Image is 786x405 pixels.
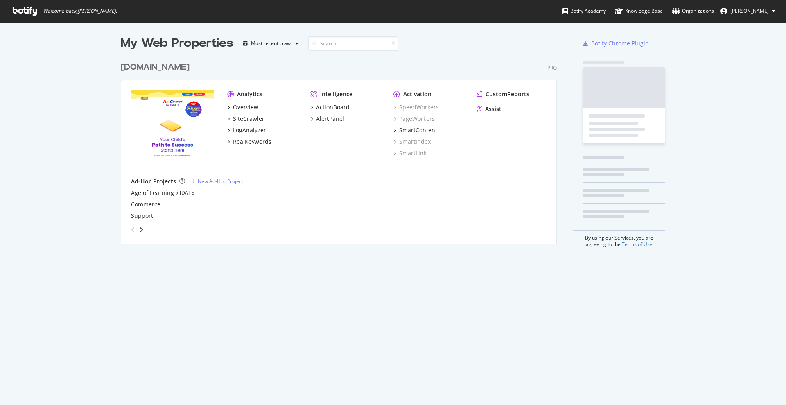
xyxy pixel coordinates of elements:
[714,5,782,18] button: [PERSON_NAME]
[121,61,190,73] div: [DOMAIN_NAME]
[131,189,174,197] a: Age of Learning
[121,52,563,244] div: grid
[583,39,649,48] a: Botify Chrome Plugin
[730,7,769,14] span: Jennifer Seegmiller
[393,103,439,111] a: SpeedWorkers
[393,149,427,157] a: SmartLink
[399,126,437,134] div: SmartContent
[131,90,214,156] img: www.abcmouse.com
[198,178,243,185] div: New Ad-Hoc Project
[227,103,258,111] a: Overview
[227,115,264,123] a: SiteCrawler
[393,126,437,134] a: SmartContent
[320,90,352,98] div: Intelligence
[477,105,501,113] a: Assist
[573,230,665,248] div: By using our Services, you are agreeing to the
[308,36,398,51] input: Search
[240,37,302,50] button: Most recent crawl
[562,7,606,15] div: Botify Academy
[180,189,196,196] a: [DATE]
[131,212,153,220] a: Support
[672,7,714,15] div: Organizations
[547,64,557,71] div: Pro
[486,90,529,98] div: CustomReports
[233,115,264,123] div: SiteCrawler
[121,61,193,73] a: [DOMAIN_NAME]
[131,200,160,208] a: Commerce
[591,39,649,48] div: Botify Chrome Plugin
[128,223,138,236] div: angle-left
[227,126,266,134] a: LogAnalyzer
[622,241,653,248] a: Terms of Use
[393,115,435,123] a: PageWorkers
[121,35,233,52] div: My Web Properties
[227,138,271,146] a: RealKeywords
[131,177,176,186] div: Ad-Hoc Projects
[615,7,663,15] div: Knowledge Base
[233,103,258,111] div: Overview
[192,178,243,185] a: New Ad-Hoc Project
[477,90,529,98] a: CustomReports
[43,8,117,14] span: Welcome back, [PERSON_NAME] !
[310,103,350,111] a: ActionBoard
[237,90,262,98] div: Analytics
[251,41,292,46] div: Most recent crawl
[138,226,144,234] div: angle-right
[316,115,344,123] div: AlertPanel
[310,115,344,123] a: AlertPanel
[485,105,501,113] div: Assist
[233,138,271,146] div: RealKeywords
[403,90,431,98] div: Activation
[393,138,431,146] a: SmartIndex
[233,126,266,134] div: LogAnalyzer
[316,103,350,111] div: ActionBoard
